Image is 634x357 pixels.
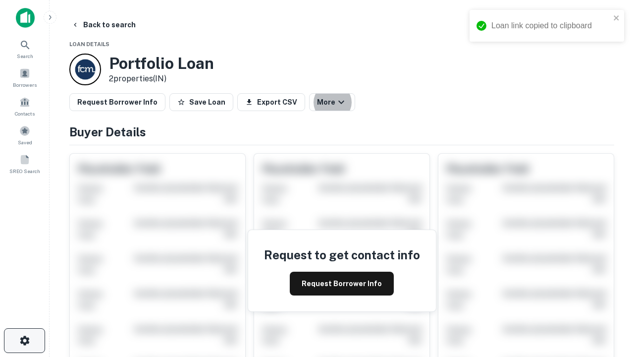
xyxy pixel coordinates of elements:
[69,41,109,47] span: Loan Details
[69,123,614,141] h4: Buyer Details
[109,73,214,85] p: 2 properties (IN)
[3,35,47,62] a: Search
[69,93,165,111] button: Request Borrower Info
[67,16,140,34] button: Back to search
[309,93,355,111] button: More
[584,278,634,325] iframe: Chat Widget
[109,54,214,73] h3: Portfolio Loan
[169,93,233,111] button: Save Loan
[237,93,305,111] button: Export CSV
[18,138,32,146] span: Saved
[264,246,420,264] h4: Request to get contact info
[9,167,40,175] span: SREO Search
[491,20,610,32] div: Loan link copied to clipboard
[613,14,620,23] button: close
[13,81,37,89] span: Borrowers
[16,8,35,28] img: capitalize-icon.png
[3,150,47,177] a: SREO Search
[3,121,47,148] a: Saved
[3,64,47,91] a: Borrowers
[17,52,33,60] span: Search
[15,110,35,118] span: Contacts
[3,93,47,119] a: Contacts
[290,272,394,296] button: Request Borrower Info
